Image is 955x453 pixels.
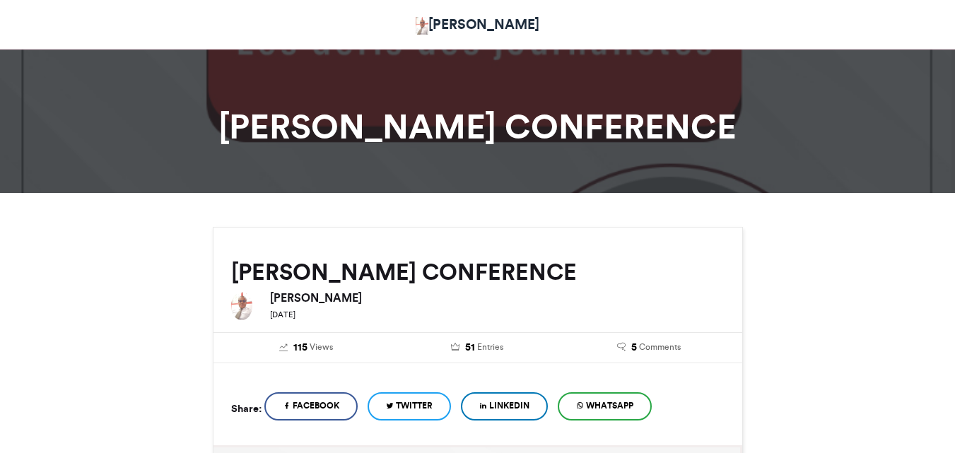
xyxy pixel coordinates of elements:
[231,399,262,418] h5: Share:
[231,292,252,320] img: Samuel Adimi
[639,341,681,353] span: Comments
[477,341,503,353] span: Entries
[396,399,433,412] span: Twitter
[231,340,382,355] a: 115 Views
[574,340,725,355] a: 5 Comments
[293,340,307,355] span: 115
[558,392,652,420] a: WhatsApp
[489,399,529,412] span: LinkedIn
[86,110,870,143] h1: [PERSON_NAME] CONFERENCE
[310,341,333,353] span: Views
[293,399,339,412] span: Facebook
[270,292,725,303] h6: [PERSON_NAME]
[461,392,548,420] a: LinkedIn
[416,17,429,35] img: Samuel Adimi
[270,310,295,319] small: [DATE]
[416,14,540,35] a: [PERSON_NAME]
[368,392,451,420] a: Twitter
[631,340,637,355] span: 5
[586,399,633,412] span: WhatsApp
[264,392,358,420] a: Facebook
[402,340,553,355] a: 51 Entries
[465,340,475,355] span: 51
[231,259,725,285] h2: [PERSON_NAME] CONFERENCE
